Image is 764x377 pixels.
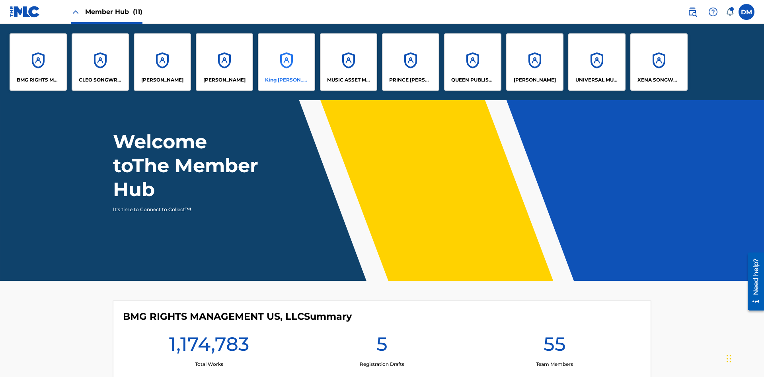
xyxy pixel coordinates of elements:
p: Registration Drafts [360,361,404,368]
p: BMG RIGHTS MANAGEMENT US, LLC [17,76,60,84]
p: It's time to Connect to Collect™! [113,206,251,213]
h4: BMG RIGHTS MANAGEMENT US, LLC [123,311,352,323]
img: search [688,7,697,17]
a: Public Search [684,4,700,20]
div: Notifications [726,8,734,16]
a: AccountsXENA SONGWRITER [630,33,688,91]
div: User Menu [739,4,754,20]
iframe: Resource Center [742,249,764,315]
div: Drag [727,347,731,371]
a: AccountsMUSIC ASSET MANAGEMENT (MAM) [320,33,377,91]
h1: Welcome to The Member Hub [113,130,262,201]
a: AccountsPRINCE [PERSON_NAME] [382,33,439,91]
div: Help [705,4,721,20]
img: MLC Logo [10,6,40,17]
a: AccountsQUEEN PUBLISHA [444,33,501,91]
img: help [708,7,718,17]
a: AccountsUNIVERSAL MUSIC PUB GROUP [568,33,626,91]
a: Accounts[PERSON_NAME] [506,33,563,91]
p: EYAMA MCSINGER [203,76,246,84]
a: Accounts[PERSON_NAME] [134,33,191,91]
a: AccountsBMG RIGHTS MANAGEMENT US, LLC [10,33,67,91]
a: Accounts[PERSON_NAME] [196,33,253,91]
span: Member Hub [85,7,142,16]
p: CLEO SONGWRITER [79,76,122,84]
p: XENA SONGWRITER [637,76,681,84]
span: (11) [133,8,142,16]
p: UNIVERSAL MUSIC PUB GROUP [575,76,619,84]
a: AccountsCLEO SONGWRITER [72,33,129,91]
p: King McTesterson [265,76,308,84]
p: Total Works [195,361,223,368]
h1: 1,174,783 [169,332,249,361]
p: PRINCE MCTESTERSON [389,76,433,84]
p: MUSIC ASSET MANAGEMENT (MAM) [327,76,370,84]
iframe: Chat Widget [724,339,764,377]
h1: 5 [376,332,388,361]
p: Team Members [536,361,573,368]
img: Close [71,7,80,17]
p: QUEEN PUBLISHA [451,76,495,84]
a: AccountsKing [PERSON_NAME] [258,33,315,91]
p: RONALD MCTESTERSON [514,76,556,84]
p: ELVIS COSTELLO [141,76,183,84]
h1: 55 [544,332,566,361]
